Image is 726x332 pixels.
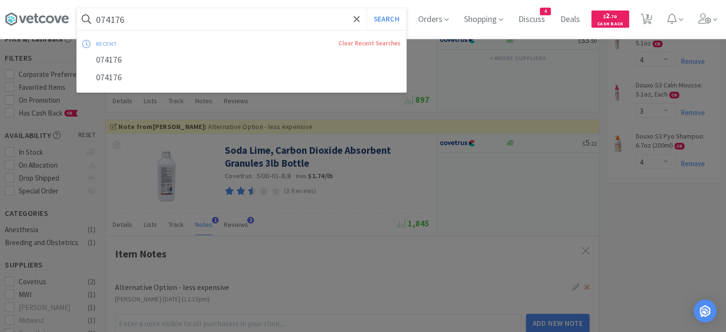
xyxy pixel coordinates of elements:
[515,15,549,24] a: Discuss4
[557,15,584,24] a: Deals
[367,8,406,30] button: Search
[591,6,629,32] a: $2.70Cash Back
[77,69,406,86] div: 074176
[603,13,606,20] span: $
[338,39,400,47] a: Clear Recent Searches
[597,21,623,28] span: Cash Back
[694,300,716,322] div: Open Intercom Messenger
[637,16,656,25] a: 3
[77,51,406,69] div: 074176
[77,8,406,30] input: Search by item, sku, manufacturer, ingredient, size...
[603,11,617,20] span: 2
[96,36,228,51] div: recent
[610,13,617,20] span: . 70
[540,8,550,15] span: 4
